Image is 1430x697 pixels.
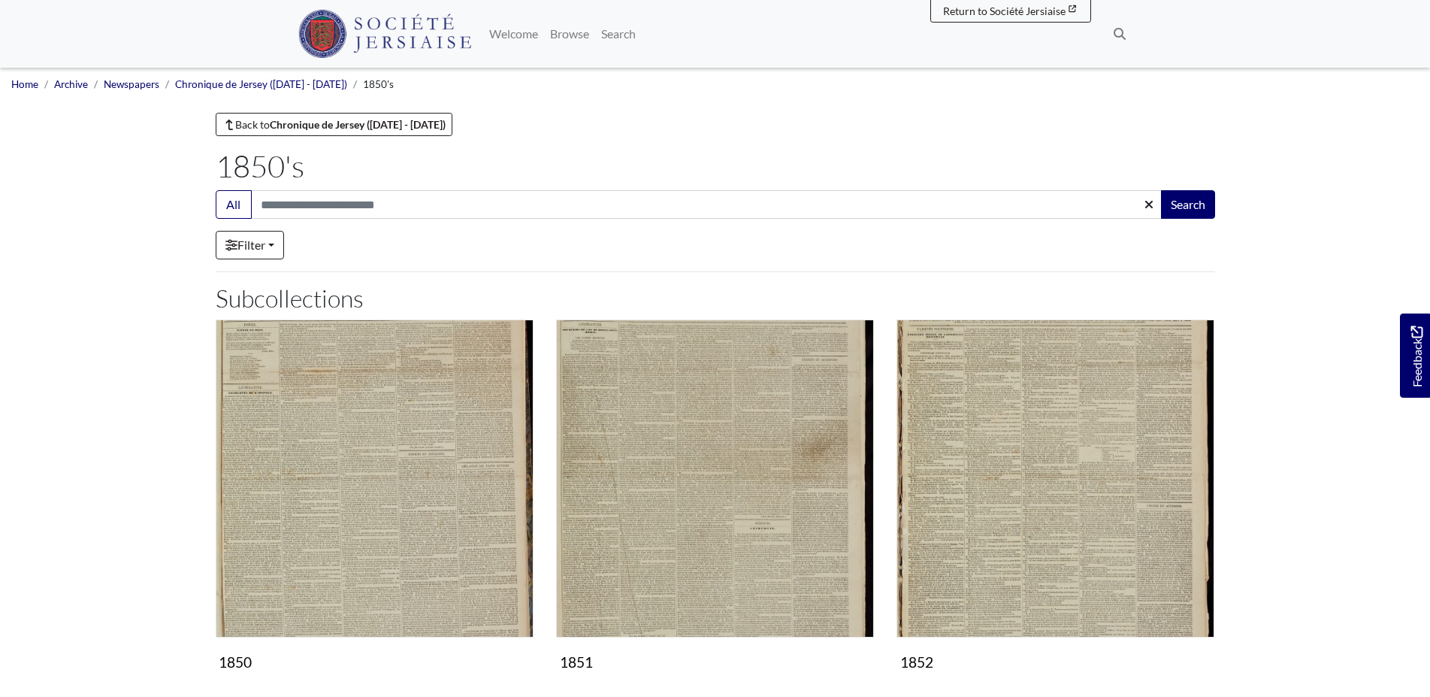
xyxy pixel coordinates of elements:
span: Return to Société Jersiaise [943,5,1066,17]
a: 1852 1852 [896,320,1214,677]
h1: 1850's [216,148,1215,184]
input: Search this collection... [251,190,1162,219]
a: Chronique de Jersey ([DATE] - [DATE]) [175,78,347,90]
img: 1852 [896,320,1214,638]
a: Société Jersiaise logo [298,6,472,62]
a: Browse [544,19,595,49]
a: Archive [54,78,88,90]
span: Feedback [1407,326,1425,387]
a: Home [11,78,38,90]
a: Search [595,19,642,49]
a: Welcome [483,19,544,49]
img: 1851 [556,320,874,638]
a: Back toChronique de Jersey ([DATE] - [DATE]) [216,113,453,136]
strong: Chronique de Jersey ([DATE] - [DATE]) [270,118,446,131]
span: 1850's [363,78,394,90]
a: Newspapers [104,78,159,90]
a: Filter [216,231,284,259]
a: 1851 1851 [556,320,874,677]
img: Société Jersiaise [298,10,472,58]
h2: Subcollections [216,284,1215,313]
button: All [216,190,252,219]
button: Search [1161,190,1215,219]
img: 1850 [216,320,534,638]
a: Would you like to provide feedback? [1400,314,1430,398]
a: 1850 1850 [216,320,534,677]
